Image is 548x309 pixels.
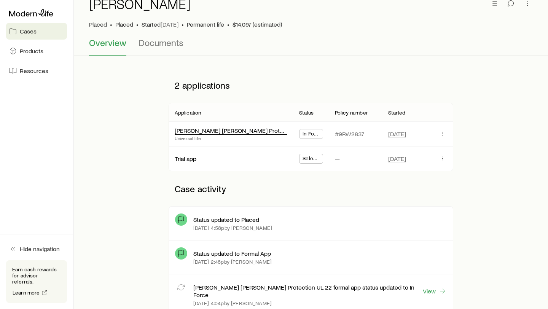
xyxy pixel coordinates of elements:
span: Products [20,47,43,55]
p: [DATE] 4:58p by [PERSON_NAME] [193,225,272,231]
span: • [110,21,112,28]
span: Permanent life [187,21,224,28]
p: Case activity [169,177,454,200]
a: View [422,287,447,295]
span: Overview [89,37,126,48]
span: [DATE] [388,155,406,162]
span: [DATE] [161,21,178,28]
div: Case details tabs [89,37,533,56]
span: • [136,21,139,28]
p: #9RW2837 [335,130,364,138]
p: Policy number [335,110,368,116]
a: [PERSON_NAME] [PERSON_NAME] Protection UL 22 [175,127,313,134]
p: [DATE] 2:48p by [PERSON_NAME] [193,259,272,265]
a: Cases [6,23,67,40]
span: [DATE] [388,130,406,138]
span: In Force [303,131,320,139]
p: Application [175,110,201,116]
p: Status updated to Placed [193,216,259,223]
span: Placed [115,21,133,28]
span: Selected [303,155,320,163]
div: Earn cash rewards for advisor referrals.Learn more [6,260,67,303]
div: Trial app [175,155,196,163]
a: Trial app [175,155,196,162]
p: Status [299,110,314,116]
p: Universal life [175,135,287,141]
div: [PERSON_NAME] [PERSON_NAME] Protection UL 22 [175,127,287,135]
button: Hide navigation [6,241,67,257]
p: [PERSON_NAME] [PERSON_NAME] Protection UL 22 formal app status updated to In Force [193,284,423,299]
span: Learn more [13,290,40,295]
p: Placed [89,21,107,28]
p: Status updated to Formal App [193,250,271,257]
span: Resources [20,67,48,75]
p: 2 applications [169,74,454,97]
a: Resources [6,62,67,79]
span: $14,097 (estimated) [233,21,282,28]
span: Cases [20,27,37,35]
span: Documents [139,37,183,48]
p: Started [388,110,405,116]
p: — [335,155,340,162]
a: Products [6,43,67,59]
span: • [182,21,184,28]
span: Hide navigation [20,245,60,253]
p: Earn cash rewards for advisor referrals. [12,266,61,285]
span: • [227,21,229,28]
p: [DATE] 4:04p by [PERSON_NAME] [193,300,272,306]
p: Started [142,21,178,28]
